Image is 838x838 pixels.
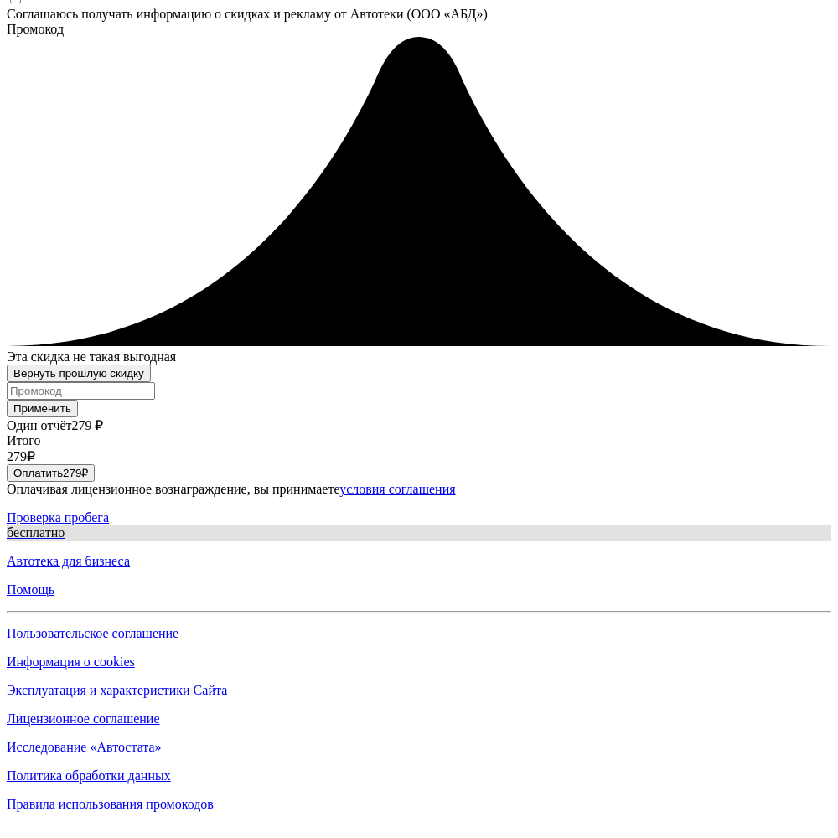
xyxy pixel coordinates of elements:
[7,464,95,482] button: Оплатить279₽
[7,683,831,698] a: Эксплуатация и характеристики Сайта
[7,448,831,464] div: 279 ₽
[7,626,831,641] a: Пользовательское соглашение
[7,768,831,784] a: Политика обработки данных
[7,510,831,541] div: Проверка пробега
[7,797,831,812] a: Правила использования промокодов
[7,740,831,755] a: Исследование «Автостата»
[7,365,151,382] button: Вернуть прошлую скидку
[7,510,831,541] a: Проверка пробегабесплатно
[13,467,88,479] span: Оплатить 279 ₽
[7,7,831,22] div: Соглашаюсь получать информацию о скидках и рекламу от Автотеки (ООО «АБД»)
[7,382,155,400] input: Промокод
[7,400,78,417] button: Применить
[7,711,831,727] a: Лицензионное соглашение
[7,582,831,597] a: Помощь
[7,554,831,569] a: Автотека для бизнеса
[7,22,831,37] div: Промокод
[7,654,831,670] a: Информация о cookies
[7,349,831,365] div: Эта скидка не такая выгодная
[7,525,65,540] span: бесплатно
[13,402,71,415] span: Применить
[7,482,456,496] span: Оплачивая лицензионное вознаграждение, вы принимаете
[339,482,455,496] a: условия соглашения
[72,418,103,432] span: 279 ₽
[13,367,144,380] div: Вернуть прошлую скидку
[7,433,831,448] div: Итого
[7,418,72,432] span: Один отчёт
